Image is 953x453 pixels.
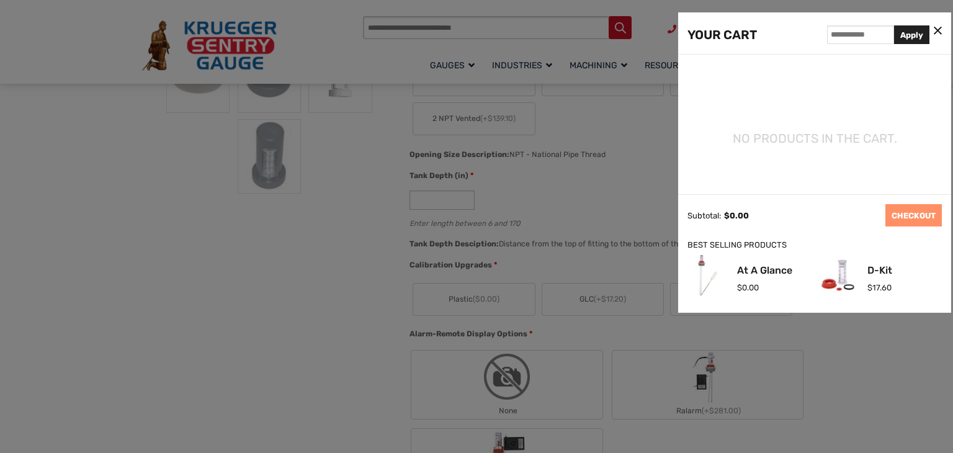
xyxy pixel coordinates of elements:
span: $ [867,283,872,292]
span: 17.60 [867,283,892,292]
span: 0.00 [724,211,749,220]
img: At A Glance [687,255,728,295]
div: BEST SELLING PRODUCTS [687,239,942,252]
span: $ [724,211,730,220]
a: At A Glance [737,266,792,276]
button: Apply [894,25,929,44]
span: $ [737,283,742,292]
div: YOUR CART [687,25,757,45]
a: CHECKOUT [885,204,942,226]
a: D-Kit [867,266,892,276]
span: 0.00 [737,283,759,292]
div: Subtotal: [687,211,721,220]
img: D-Kit [818,255,858,295]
